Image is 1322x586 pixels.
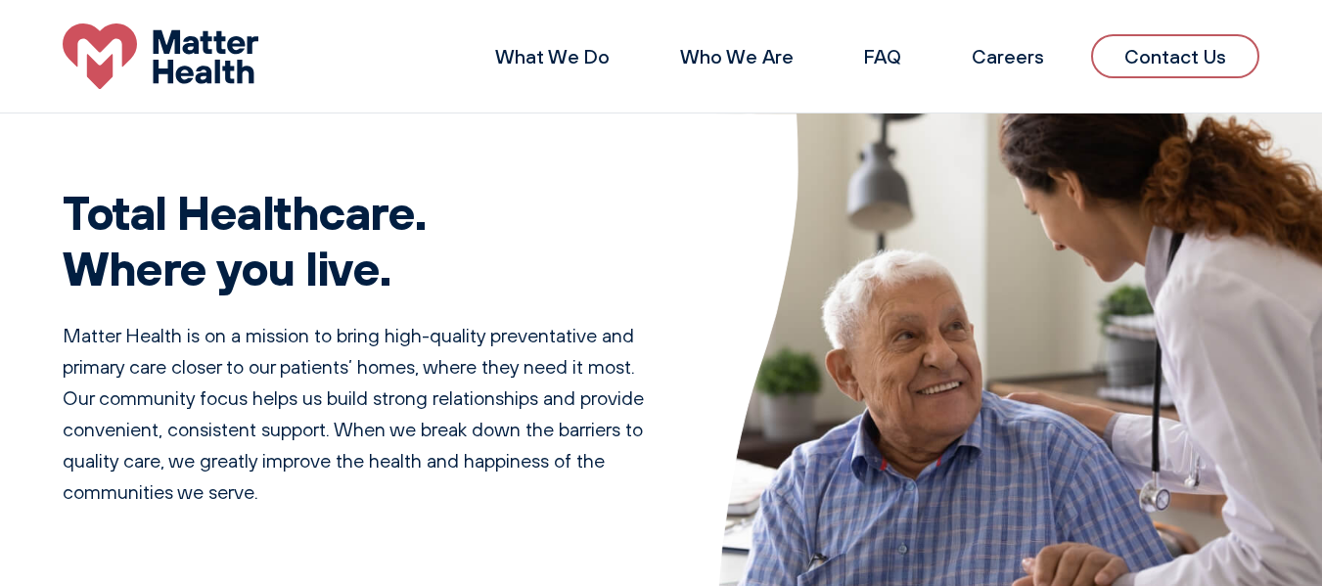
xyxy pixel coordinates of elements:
[63,320,669,508] p: Matter Health is on a mission to bring high-quality preventative and primary care closer to our p...
[680,44,794,68] a: Who We Are
[495,44,610,68] a: What We Do
[63,184,669,296] h1: Total Healthcare. Where you live.
[1091,34,1259,78] a: Contact Us
[864,44,901,68] a: FAQ
[972,44,1044,68] a: Careers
